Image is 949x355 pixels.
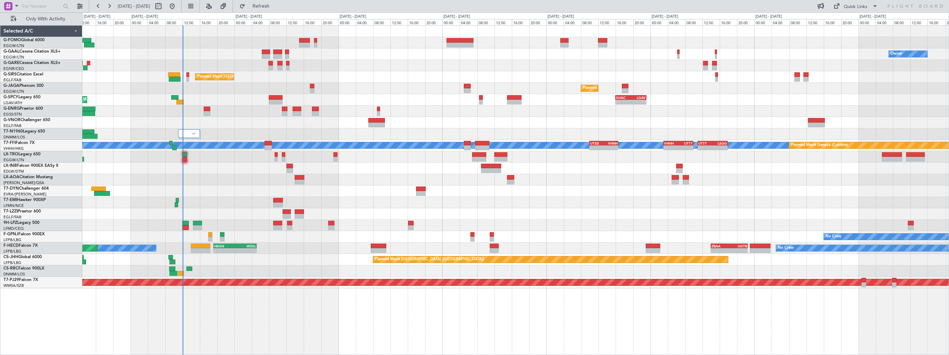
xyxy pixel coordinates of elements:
[3,272,25,277] a: DNMM/LOS
[711,248,729,253] div: -
[583,83,692,93] div: Planned Maint [GEOGRAPHIC_DATA] ([GEOGRAPHIC_DATA])
[3,226,24,231] a: LFMD/CEQ
[192,132,196,135] img: arrow-gray.svg
[3,157,24,163] a: EGGW/LTN
[3,266,44,271] a: CS-RRCFalcon 900LX
[737,19,754,25] div: 20:00
[3,95,40,99] a: G-SPCYLegacy 650
[893,19,910,25] div: 08:00
[772,19,789,25] div: 04:00
[720,19,737,25] div: 16:00
[3,221,17,225] span: 9H-LPZ
[3,192,46,197] a: EVRA/[PERSON_NAME]
[3,61,19,65] span: G-GARE
[633,19,651,25] div: 20:00
[3,118,50,122] a: G-VNORChallenger 650
[598,19,616,25] div: 12:00
[96,19,113,25] div: 16:00
[3,141,16,145] span: T7-FFI
[236,1,278,12] button: Refresh
[807,19,824,25] div: 12:00
[652,14,678,20] div: [DATE] - [DATE]
[408,19,425,25] div: 16:00
[3,221,39,225] a: 9H-LPZLegacy 500
[664,146,679,150] div: -
[547,14,574,20] div: [DATE] - [DATE]
[910,19,928,25] div: 12:00
[3,107,20,111] span: G-ENRG
[235,248,256,253] div: -
[130,19,148,25] div: 00:00
[234,19,252,25] div: 00:00
[8,13,75,25] button: Only With Activity
[529,19,546,25] div: 20:00
[3,95,18,99] span: G-SPCY
[217,19,234,25] div: 20:00
[3,232,45,236] a: F-GPNJFalcon 900EX
[339,19,356,25] div: 00:00
[711,244,729,248] div: ZBAA
[3,112,22,117] a: EGSS/STN
[390,19,408,25] div: 12:00
[3,237,21,243] a: LFPB/LBG
[512,19,529,25] div: 16:00
[830,1,881,12] button: Quick Links
[712,146,727,150] div: -
[3,215,21,220] a: EGLF/FAB
[21,1,61,11] input: Trip Number
[3,198,46,202] a: T7-EMIHawker 900XP
[3,278,19,282] span: T7-PJ29
[3,123,21,128] a: EGLF/FAB
[3,55,24,60] a: EGGW/LTN
[631,95,646,100] div: LGAV
[3,141,35,145] a: T7-FFIFalcon 7X
[3,283,24,288] a: WMSA/SZB
[824,19,841,25] div: 16:00
[604,141,618,145] div: VHHH
[3,66,24,71] a: EGNR/CEG
[3,49,19,54] span: G-GAAL
[304,19,321,25] div: 16:00
[165,19,183,25] div: 08:00
[3,278,38,282] a: T7-PJ29Falcon 7X
[3,244,38,248] a: F-HECDFalcon 7X
[3,72,43,76] a: G-SIRSCitation Excel
[3,78,21,83] a: EGLF/FAB
[891,49,902,59] div: Owner
[876,19,893,25] div: 04:00
[698,141,712,145] div: UTTT
[84,14,110,20] div: [DATE] - [DATE]
[3,198,17,202] span: T7-EMI
[590,146,604,150] div: -
[3,244,19,248] span: F-HECD
[3,43,24,48] a: EGGW/LTN
[651,19,668,25] div: 00:00
[269,19,286,25] div: 08:00
[3,152,40,156] a: LX-TROLegacy 650
[712,141,727,145] div: LSGG
[685,19,702,25] div: 08:00
[148,19,165,25] div: 04:00
[375,254,484,265] div: Planned Maint [GEOGRAPHIC_DATA] ([GEOGRAPHIC_DATA])
[928,19,945,25] div: 16:00
[789,19,807,25] div: 08:00
[3,209,41,213] a: T7-LZZIPraetor 600
[679,141,693,145] div: UTTT
[3,209,18,213] span: T7-LZZI
[442,19,460,25] div: 00:00
[3,72,17,76] span: G-SIRS
[235,244,256,248] div: WSSL
[3,49,61,54] a: G-GAALCessna Citation XLS+
[200,19,217,25] div: 16:00
[443,14,470,20] div: [DATE] - [DATE]
[546,19,564,25] div: 00:00
[247,4,276,9] span: Refresh
[754,19,772,25] div: 00:00
[3,152,18,156] span: LX-TRO
[356,19,373,25] div: 04:00
[581,19,598,25] div: 08:00
[3,180,44,185] a: [PERSON_NAME]/QSA
[755,14,782,20] div: [DATE] - [DATE]
[477,19,495,25] div: 08:00
[425,19,442,25] div: 20:00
